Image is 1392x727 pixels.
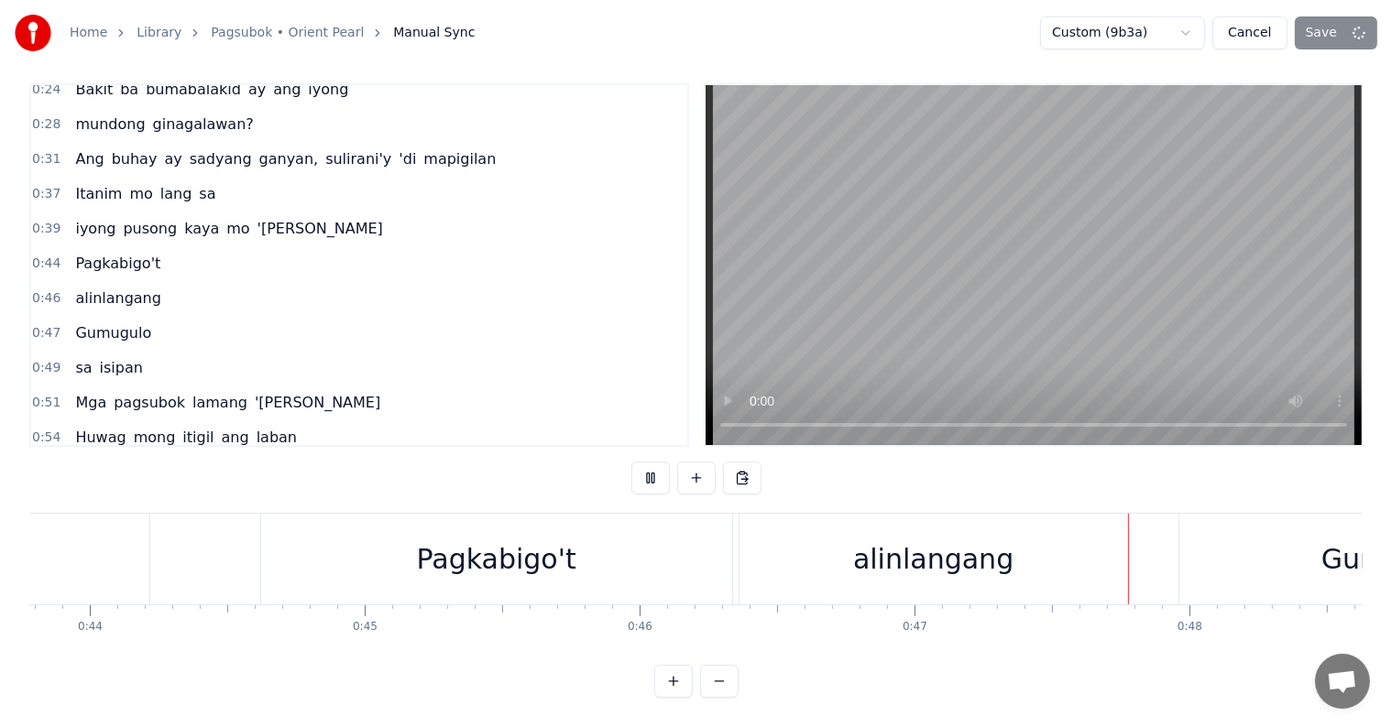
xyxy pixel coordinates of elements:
span: itigil [181,427,215,448]
span: ay [162,148,183,169]
div: 0:46 [628,620,652,635]
a: Pagsubok • Orient Pearl [211,24,364,42]
span: bumabalakid [144,79,243,100]
span: 0:54 [32,429,60,447]
span: laban [255,427,299,448]
span: Itanim [73,183,124,204]
span: 0:31 [32,150,60,168]
div: alinlangang [853,538,1014,580]
div: Open chat [1315,654,1370,709]
span: Pagkabigo't [73,253,162,274]
span: 0:37 [32,185,60,203]
a: Home [70,24,107,42]
span: 0:44 [32,255,60,273]
span: alinlangang [73,288,162,309]
span: Bakit [73,79,115,100]
span: sulirani'y [323,148,393,169]
span: buhay [110,148,159,169]
span: 0:39 [32,220,60,238]
span: ginagalawan? [151,114,256,135]
nav: breadcrumb [70,24,475,42]
span: Gumugulo [73,322,153,343]
div: 0:48 [1178,620,1202,635]
span: ang [271,79,302,100]
span: mapigilan [422,148,498,169]
div: 0:47 [903,620,927,635]
span: Mga [73,392,108,413]
span: '[PERSON_NAME] [253,392,382,413]
span: kaya [182,218,221,239]
span: iyong [73,218,117,239]
span: mo [225,218,251,239]
div: Pagkabigo't [417,538,576,580]
span: 0:49 [32,359,60,377]
div: 0:45 [353,620,378,635]
span: Huwag [73,427,127,448]
span: 'di [397,148,418,169]
span: sa [73,357,93,378]
button: Cancel [1212,16,1287,49]
span: 0:51 [32,394,60,412]
span: lang [159,183,194,204]
img: youka [15,15,51,51]
a: Library [137,24,181,42]
span: pagsubok [112,392,187,413]
span: 0:28 [32,115,60,134]
span: ay [247,79,268,100]
span: lamang [191,392,249,413]
span: ganyan, [258,148,321,169]
span: '[PERSON_NAME] [256,218,385,239]
span: mong [132,427,178,448]
span: mundong [73,114,147,135]
span: ba [118,79,140,100]
span: mo [127,183,154,204]
span: 0:47 [32,324,60,342]
span: sadyang [188,148,254,169]
span: ang [220,427,251,448]
span: Manual Sync [393,24,475,42]
div: 0:44 [78,620,103,635]
span: 0:46 [32,289,60,308]
span: pusong [121,218,179,239]
span: isipan [98,357,145,378]
span: Ang [73,148,105,169]
span: sa [197,183,217,204]
span: iyong [306,79,350,100]
span: 0:24 [32,81,60,99]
